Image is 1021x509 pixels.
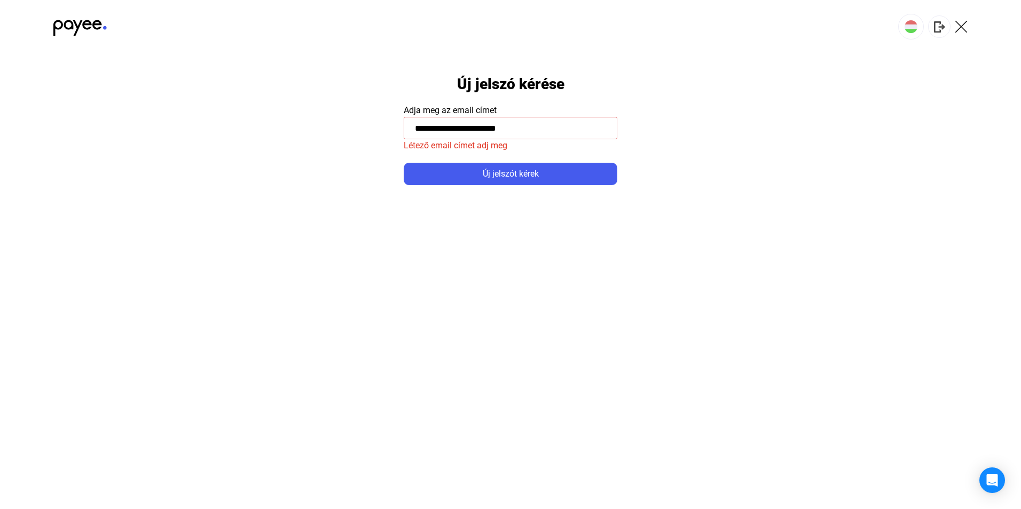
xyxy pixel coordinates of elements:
[457,75,564,93] h1: Új jelszó kérése
[934,21,945,33] img: logout-grey
[905,20,917,33] img: HU
[53,14,107,36] img: black-payee-blue-dot.svg
[404,163,617,185] button: Új jelszót kérek
[407,168,614,180] div: Új jelszót kérek
[928,15,951,38] button: logout-grey
[404,105,497,115] span: Adja meg az email címet
[898,14,924,39] button: HU
[955,20,968,33] img: X
[979,467,1005,493] div: Open Intercom Messenger
[404,139,617,152] mat-error: Létező email címet adj meg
